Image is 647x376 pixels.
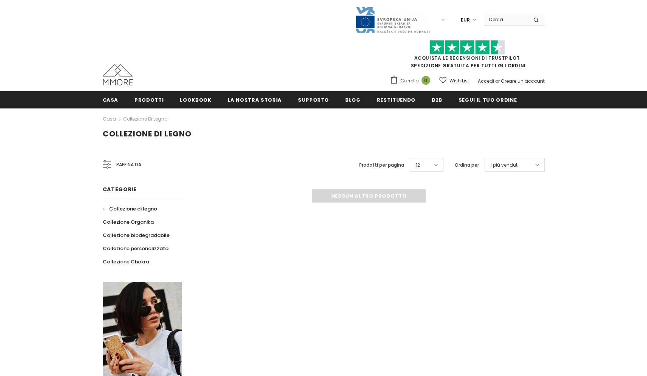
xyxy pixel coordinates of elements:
a: Casa [103,115,116,124]
a: Casa [103,91,119,108]
a: Collezione di legno [123,116,167,122]
a: supporto [298,91,329,108]
span: Collezione di legno [109,205,157,212]
span: I più venduti [491,161,519,169]
span: Collezione Chakra [103,258,149,265]
a: Segui il tuo ordine [459,91,517,108]
a: Carrello 0 [390,75,434,87]
a: Restituendo [377,91,415,108]
a: Collezione Organika [103,215,154,229]
a: Collezione Chakra [103,255,149,268]
a: Collezione di legno [103,202,157,215]
span: La nostra storia [228,96,282,104]
a: Lookbook [180,91,211,108]
label: Ordina per [455,161,479,169]
span: Lookbook [180,96,211,104]
a: Accedi [478,78,494,84]
img: Javni Razpis [355,6,431,34]
span: SPEDIZIONE GRATUITA PER TUTTI GLI ORDINI [390,43,545,69]
a: Prodotti [134,91,164,108]
span: Collezione di legno [103,128,191,139]
a: Javni Razpis [355,16,431,23]
input: Search Site [484,14,528,25]
span: Casa [103,96,119,104]
span: Segui il tuo ordine [459,96,517,104]
a: Creare un account [501,78,545,84]
span: 12 [416,161,420,169]
span: Categorie [103,186,137,193]
span: Prodotti [134,96,164,104]
a: Wish List [439,74,469,87]
span: Raffina da [116,161,141,169]
span: EUR [461,16,470,24]
span: Carrello [400,77,418,85]
span: Blog [345,96,361,104]
a: Collezione biodegradabile [103,229,170,242]
a: B2B [432,91,442,108]
span: Wish List [449,77,469,85]
img: Casi MMORE [103,64,133,85]
span: Restituendo [377,96,415,104]
span: Collezione biodegradabile [103,232,170,239]
span: Collezione Organika [103,218,154,226]
a: Acquista le recensioni di TrustPilot [414,55,520,61]
span: or [495,78,500,84]
span: supporto [298,96,329,104]
a: Collezione personalizzata [103,242,168,255]
img: Fidati di Pilot Stars [429,40,505,55]
a: Blog [345,91,361,108]
span: B2B [432,96,442,104]
span: Collezione personalizzata [103,245,168,252]
span: 0 [422,76,430,85]
a: La nostra storia [228,91,282,108]
label: Prodotti per pagina [359,161,404,169]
